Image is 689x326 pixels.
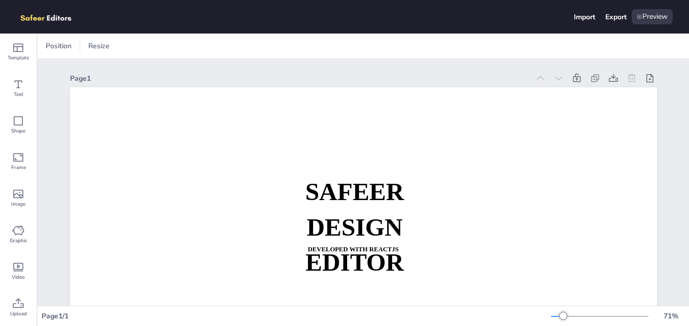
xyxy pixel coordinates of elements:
[10,310,27,318] span: Upload
[305,178,404,206] strong: SAFEER
[14,90,23,99] span: Text
[70,74,529,83] div: Page 1
[659,311,683,321] div: 71 %
[8,54,29,62] span: Template
[11,164,26,172] span: Frame
[305,213,404,276] strong: DESIGN EDITOR
[632,9,673,24] div: Preview
[42,311,551,321] div: Page 1 / 1
[44,41,74,51] span: Position
[307,246,398,253] strong: DEVELOPED WITH REACTJS
[11,200,25,208] span: Image
[16,9,86,24] img: logo.png
[605,12,627,22] div: Export
[574,12,595,22] div: Import
[11,127,25,135] span: Shape
[86,41,112,51] span: Resize
[10,237,27,245] span: Graphic
[12,273,25,281] span: Video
